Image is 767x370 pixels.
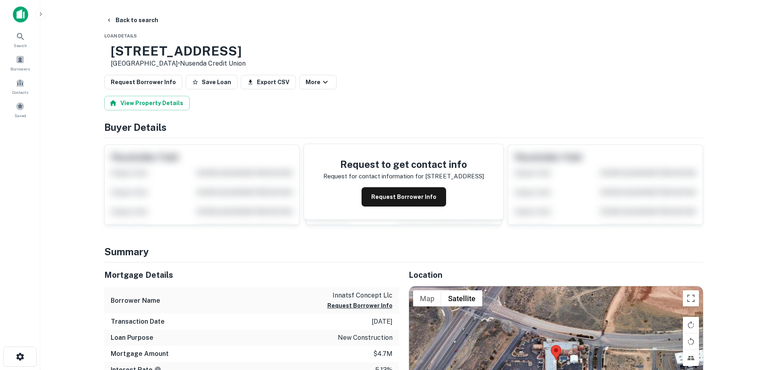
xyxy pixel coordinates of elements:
[241,75,296,89] button: Export CSV
[683,333,699,349] button: Rotate map counterclockwise
[327,291,393,300] p: innatsf concept llc
[104,96,190,110] button: View Property Details
[727,306,767,344] iframe: Chat Widget
[425,172,484,181] p: [STREET_ADDRESS]
[104,269,399,281] h5: Mortgage Details
[111,317,165,327] h6: Transaction Date
[104,244,703,259] h4: Summary
[186,75,238,89] button: Save Loan
[373,349,393,359] p: $4.7m
[104,33,137,38] span: Loan Details
[13,6,28,23] img: capitalize-icon.png
[111,43,246,59] h3: [STREET_ADDRESS]
[683,350,699,366] button: Tilt map
[14,112,26,119] span: Saved
[10,66,30,72] span: Borrowers
[2,52,38,74] a: Borrowers
[180,60,246,67] a: Nusenda Credit Union
[2,29,38,50] a: Search
[111,296,160,306] h6: Borrower Name
[372,317,393,327] p: [DATE]
[14,42,27,49] span: Search
[441,290,482,306] button: Show satellite imagery
[104,75,182,89] button: Request Borrower Info
[12,89,28,95] span: Contacts
[409,269,703,281] h5: Location
[338,333,393,343] p: new construction
[362,187,446,207] button: Request Borrower Info
[323,172,424,181] p: Request for contact information for
[683,317,699,333] button: Rotate map clockwise
[327,301,393,310] button: Request Borrower Info
[103,13,161,27] button: Back to search
[299,75,337,89] button: More
[111,333,153,343] h6: Loan Purpose
[2,99,38,120] a: Saved
[104,120,703,134] h4: Buyer Details
[2,75,38,97] a: Contacts
[683,290,699,306] button: Toggle fullscreen view
[413,290,441,306] button: Show street map
[111,349,169,359] h6: Mortgage Amount
[323,157,484,172] h4: Request to get contact info
[111,59,246,68] p: [GEOGRAPHIC_DATA] •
